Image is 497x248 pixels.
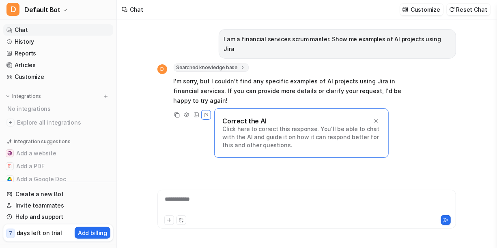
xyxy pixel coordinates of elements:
[3,160,113,173] button: Add a PDFAdd a PDF
[223,117,267,125] p: Correct the AI
[402,6,408,13] img: customize
[411,5,440,14] p: Customize
[3,117,113,128] a: Explore all integrations
[78,229,107,237] p: Add billing
[3,36,113,47] a: History
[447,4,491,15] button: Reset Chat
[7,177,12,182] img: Add a Google Doc
[174,64,249,72] span: Searched knowledge base
[224,34,451,54] p: I am a financial services scrum master. Show me examples of AI projects using Jira
[5,102,113,115] div: No integrations
[5,93,11,99] img: expand menu
[12,93,41,100] p: Integrations
[17,229,62,237] p: days left on trial
[3,200,113,211] a: Invite teammates
[14,138,70,145] p: Integration suggestions
[3,92,43,100] button: Integrations
[24,4,60,15] span: Default Bot
[400,4,443,15] button: Customize
[6,119,15,127] img: explore all integrations
[157,64,167,74] span: D
[9,230,12,237] p: 7
[449,6,455,13] img: reset
[3,24,113,36] a: Chat
[3,48,113,59] a: Reports
[3,59,113,71] a: Articles
[6,3,19,16] span: D
[3,211,113,223] a: Help and support
[75,227,110,239] button: Add billing
[174,76,411,106] p: I'm sorry, but I couldn't find any specific examples of AI projects using Jira in financial servi...
[3,71,113,83] a: Customize
[17,116,110,129] span: Explore all integrations
[130,5,143,14] div: Chat
[3,147,113,160] button: Add a websiteAdd a website
[3,189,113,200] a: Create a new Bot
[103,93,109,99] img: menu_add.svg
[7,151,12,156] img: Add a website
[3,173,113,186] button: Add a Google DocAdd a Google Doc
[223,125,380,149] p: Click here to correct this response. You'll be able to chat with the AI and guide it on how it ca...
[7,164,12,169] img: Add a PDF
